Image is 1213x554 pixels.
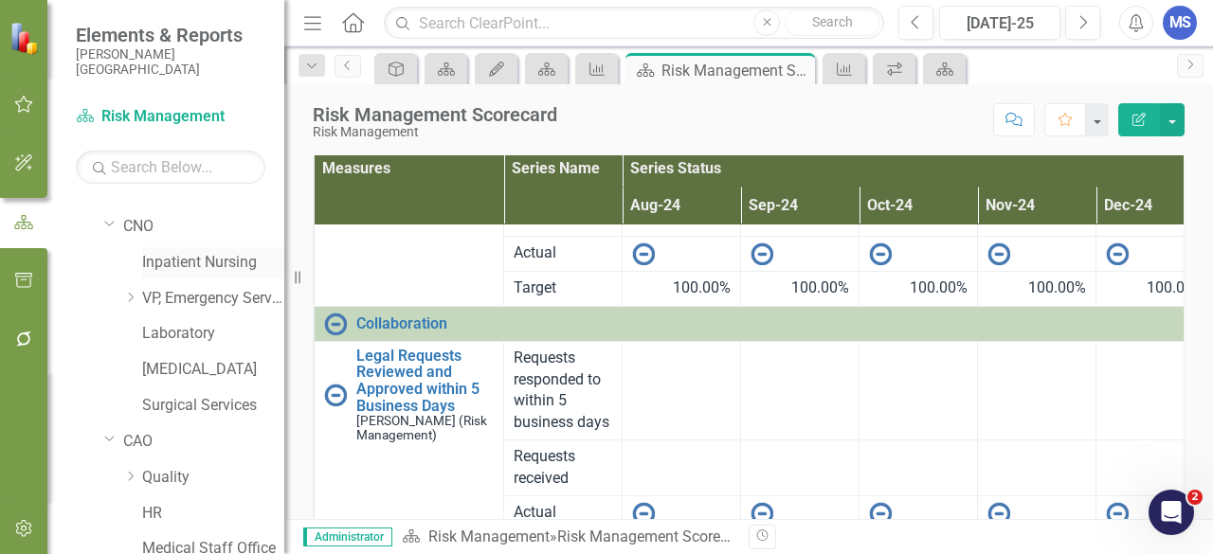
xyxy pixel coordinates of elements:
[673,277,731,299] span: 100.00%
[142,288,284,310] a: VP, Emergency Services
[1187,490,1203,505] span: 2
[661,59,810,82] div: Risk Management Scorecard
[384,7,884,40] input: Search ClearPoint...
[303,527,392,546] span: Administrator
[356,414,494,442] small: [PERSON_NAME] (Risk Management)
[76,24,265,46] span: Elements & Reports
[313,104,557,125] div: Risk Management Scorecard
[1028,277,1086,299] span: 100.00%
[751,502,773,525] img: No Information
[939,6,1060,40] button: [DATE]-25
[1106,502,1129,525] img: No Information
[428,527,550,545] a: Risk Management
[324,384,347,406] img: No Information
[9,22,43,55] img: ClearPoint Strategy
[978,341,1096,439] td: Double-Click to Edit
[632,502,655,525] img: No Information
[557,527,750,545] div: Risk Management Scorecard
[741,440,860,496] td: Double-Click to Edit
[514,242,612,264] span: Actual
[142,467,284,489] a: Quality
[987,242,1010,265] img: No Information
[741,341,860,439] td: Double-Click to Edit
[504,440,623,496] td: Double-Click to Edit
[123,431,284,453] a: CAO
[632,242,655,265] img: No Information
[142,252,284,274] a: Inpatient Nursing
[1147,277,1204,299] span: 100.00%
[791,277,849,299] span: 100.00%
[142,359,284,381] a: [MEDICAL_DATA]
[812,14,853,29] span: Search
[860,440,978,496] td: Double-Click to Edit
[978,440,1096,496] td: Double-Click to Edit
[142,323,284,345] a: Laboratory
[402,527,734,548] div: »
[123,216,284,238] a: CNO
[142,395,284,417] a: Surgical Services
[514,502,612,524] span: Actual
[514,348,612,434] span: Requests responded to within 5 business days
[313,125,557,139] div: Risk Management
[623,341,741,439] td: Double-Click to Edit
[324,313,347,335] img: No Information
[504,341,623,439] td: Double-Click to Edit
[514,446,612,490] span: Requests received
[623,440,741,496] td: Double-Click to Edit
[1106,242,1129,265] img: No Information
[76,151,265,184] input: Search Below...
[514,277,612,299] span: Target
[1149,490,1194,535] iframe: Intercom live chat
[356,348,494,414] a: Legal Requests Reviewed and Approved within 5 Business Days
[751,242,773,265] img: No Information
[76,106,265,128] a: Risk Management
[987,502,1010,525] img: No Information
[869,502,892,525] img: No Information
[76,46,265,78] small: [PERSON_NAME][GEOGRAPHIC_DATA]
[869,242,892,265] img: No Information
[910,277,968,299] span: 100.00%
[785,9,879,36] button: Search
[142,503,284,525] a: HR
[860,341,978,439] td: Double-Click to Edit
[1163,6,1197,40] button: MS
[946,12,1054,35] div: [DATE]-25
